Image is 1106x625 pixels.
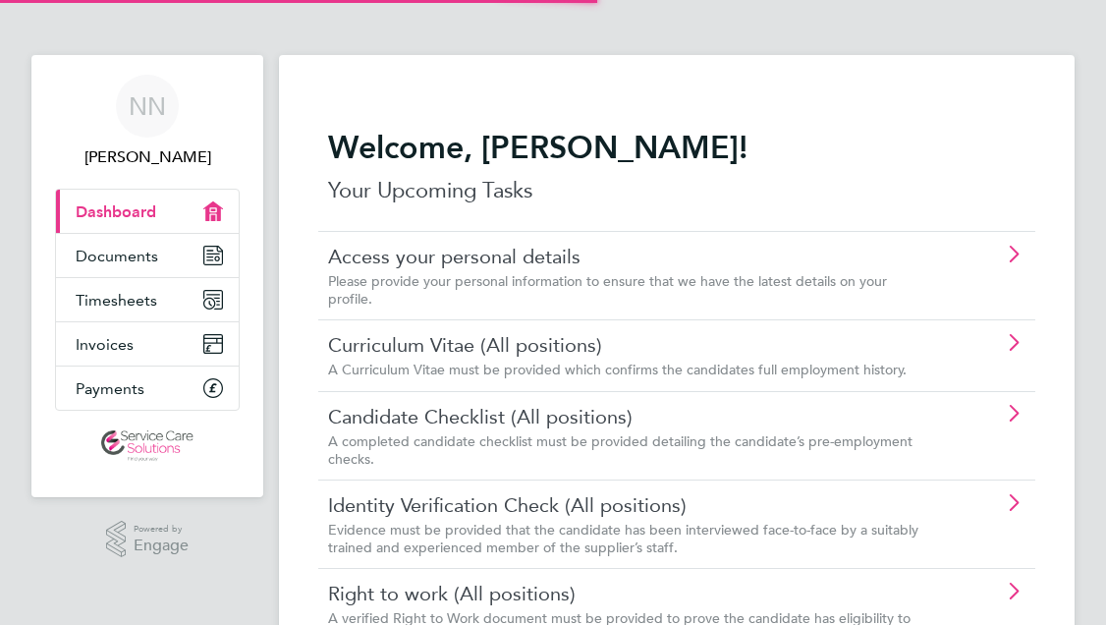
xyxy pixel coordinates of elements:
img: servicecare-logo-retina.png [101,430,194,462]
a: Right to work (All positions) [328,581,932,606]
a: Invoices [56,322,239,366]
span: Dashboard [76,202,156,221]
p: Your Upcoming Tasks [328,175,1025,206]
a: Timesheets [56,278,239,321]
a: Dashboard [56,190,239,233]
span: Payments [76,379,144,398]
span: Nicole Nyamwiza [55,145,240,169]
span: Timesheets [76,291,157,310]
h2: Welcome, [PERSON_NAME]! [328,128,1025,167]
span: Invoices [76,335,134,354]
a: Access your personal details [328,244,932,269]
a: Candidate Checklist (All positions) [328,404,932,429]
span: Documents [76,247,158,265]
span: A Curriculum Vitae must be provided which confirms the candidates full employment history. [328,361,907,378]
span: Please provide your personal information to ensure that we have the latest details on your profile. [328,272,887,308]
a: Go to home page [55,430,240,462]
span: Powered by [134,521,189,538]
a: Payments [56,367,239,410]
span: Engage [134,538,189,554]
a: Powered byEngage [106,521,190,558]
span: A completed candidate checklist must be provided detailing the candidate’s pre-employment checks. [328,432,912,468]
span: NN [129,93,166,119]
span: Evidence must be provided that the candidate has been interviewed face-to-face by a suitably trai... [328,521,918,556]
a: Identity Verification Check (All positions) [328,492,932,518]
a: Curriculum Vitae (All positions) [328,332,932,358]
a: NN[PERSON_NAME] [55,75,240,169]
a: Documents [56,234,239,277]
nav: Main navigation [31,55,263,497]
